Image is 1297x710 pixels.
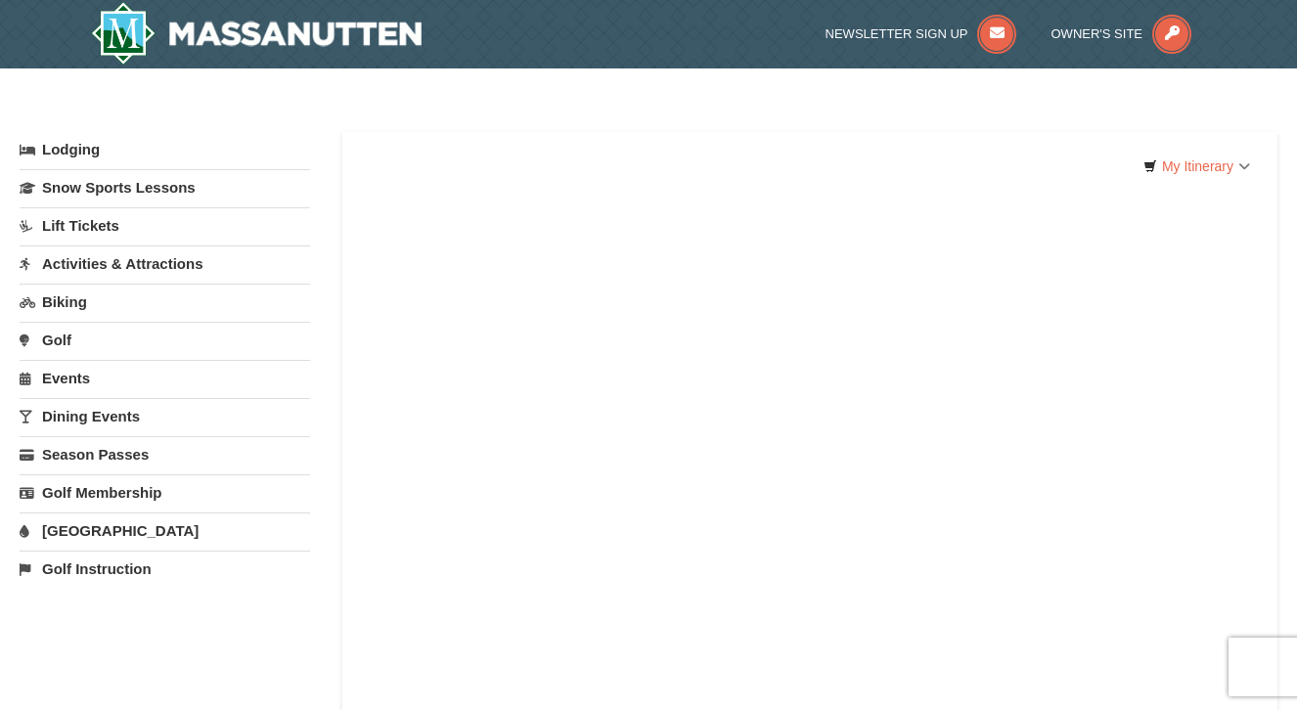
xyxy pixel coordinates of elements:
a: Snow Sports Lessons [20,169,310,205]
a: Activities & Attractions [20,245,310,282]
a: Lift Tickets [20,207,310,244]
span: Newsletter Sign Up [826,26,968,41]
a: Golf Membership [20,474,310,510]
span: Owner's Site [1051,26,1143,41]
a: Season Passes [20,436,310,472]
img: Massanutten Resort Logo [91,2,422,65]
a: My Itinerary [1131,152,1263,181]
a: Dining Events [20,398,310,434]
a: Owner's Site [1051,26,1192,41]
a: Massanutten Resort [91,2,422,65]
a: Golf [20,322,310,358]
a: Golf Instruction [20,551,310,587]
a: Events [20,360,310,396]
a: Biking [20,284,310,320]
a: [GEOGRAPHIC_DATA] [20,512,310,549]
a: Lodging [20,132,310,167]
a: Newsletter Sign Up [826,26,1017,41]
